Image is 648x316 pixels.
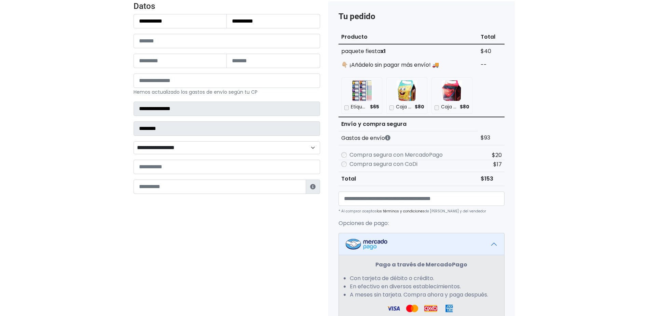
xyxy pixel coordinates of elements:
li: A meses sin tarjeta. Compra ahora y paga después. [350,291,493,299]
img: Amex Logo [443,304,456,313]
p: Opciones de pago: [339,219,505,227]
span: $65 [370,104,379,110]
li: Con tarjeta de débito o crédito. [350,274,493,282]
h4: Tu pedido [339,12,505,22]
li: En efectivo en diversos establecimientos. [350,282,493,291]
img: Visa Logo [405,304,418,313]
th: Producto [339,30,478,44]
strong: x1 [381,47,386,55]
th: Envío y compra segura [339,117,478,131]
th: Total [478,30,504,44]
img: Caja Bob sponge [397,80,417,101]
span: $20 [492,151,502,159]
p: * Al comprar aceptas de [PERSON_NAME] y del vendedor [339,209,505,214]
img: Caja Huggy Wugy [442,80,462,101]
span: $80 [415,104,424,110]
span: $17 [493,160,502,168]
i: Los gastos de envío dependen de códigos postales. ¡Te puedes llevar más productos en un solo envío ! [385,135,390,141]
th: Total [339,172,478,186]
p: Caja Huggy Wugy [441,104,457,110]
small: Hemos actualizado los gastos de envío según tu CP [134,89,258,95]
a: los términos y condiciones [377,209,425,214]
td: paquete fiesta [339,44,478,58]
p: Etiquetas Escolares Personalizadas Intensamente [351,104,368,110]
p: Caja Bob sponge [396,104,412,110]
label: Compra segura con CoDi [349,160,417,168]
img: Mercadopago Logo [346,239,387,250]
img: Oxxo Logo [424,304,437,313]
td: -- [478,58,504,72]
img: Visa Logo [387,304,400,313]
i: Estafeta lo usará para ponerse en contacto en caso de tener algún problema con el envío [310,184,316,189]
img: Etiquetas Escolares Personalizadas Intensamente [351,80,372,101]
strong: Pago a través de MercadoPago [375,261,467,268]
label: Compra segura con MercadoPago [349,151,443,159]
span: $80 [460,104,469,110]
th: Gastos de envío [339,131,478,145]
h4: Datos [134,1,320,11]
td: $153 [478,172,504,186]
td: $93 [478,131,504,145]
td: 👇🏼 ¡Añádelo sin pagar más envío! 🚚 [339,58,478,72]
td: $40 [478,44,504,58]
